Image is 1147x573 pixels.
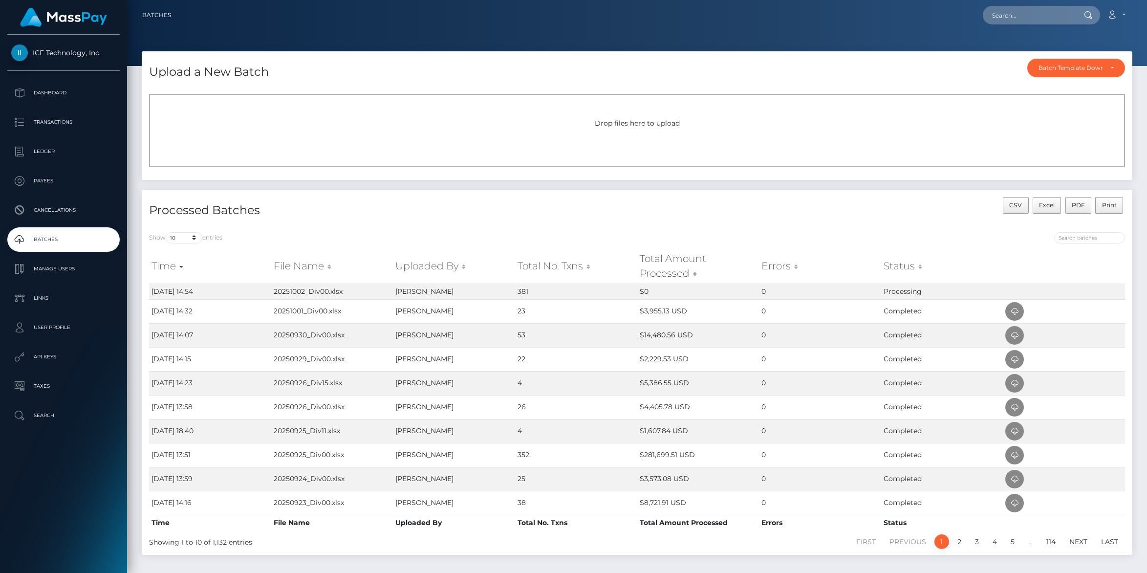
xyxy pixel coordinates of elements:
a: Next [1064,534,1093,549]
td: Completed [881,323,1003,347]
td: 26 [515,395,637,419]
td: [PERSON_NAME] [393,323,515,347]
td: $0 [637,284,759,299]
td: [DATE] 14:23 [149,371,271,395]
td: 381 [515,284,637,299]
p: Ledger [11,144,116,159]
span: Drop files here to upload [595,119,680,128]
td: [PERSON_NAME] [393,371,515,395]
td: Completed [881,371,1003,395]
th: Total Amount Processed: activate to sort column ascending [637,249,759,284]
p: Dashboard [11,86,116,100]
td: 20251001_Div00.xlsx [271,299,393,323]
a: Dashboard [7,81,120,105]
td: [DATE] 14:15 [149,347,271,371]
td: [DATE] 14:16 [149,491,271,515]
th: Status [881,515,1003,530]
p: API Keys [11,350,116,364]
td: 20251002_Div00.xlsx [271,284,393,299]
a: Transactions [7,110,120,134]
td: $4,405.78 USD [637,395,759,419]
td: [PERSON_NAME] [393,419,515,443]
td: 0 [759,284,881,299]
a: 4 [987,534,1002,549]
button: CSV [1003,197,1029,214]
th: Errors [759,515,881,530]
th: Uploaded By: activate to sort column ascending [393,249,515,284]
p: Cancellations [11,203,116,218]
td: 20250930_Div00.xlsx [271,323,393,347]
td: $8,721.91 USD [637,491,759,515]
p: Manage Users [11,262,116,276]
a: Ledger [7,139,120,164]
td: 352 [515,443,637,467]
td: [PERSON_NAME] [393,395,515,419]
td: $3,573.08 USD [637,467,759,491]
th: Status: activate to sort column ascending [881,249,1003,284]
td: 0 [759,323,881,347]
input: Search... [983,6,1075,24]
a: Search [7,403,120,428]
td: 20250924_Div00.xlsx [271,467,393,491]
a: Last [1096,534,1124,549]
a: 114 [1041,534,1061,549]
td: [DATE] 13:59 [149,467,271,491]
td: 23 [515,299,637,323]
td: [DATE] 14:32 [149,299,271,323]
td: 0 [759,395,881,419]
td: 4 [515,419,637,443]
p: Links [11,291,116,306]
td: [PERSON_NAME] [393,299,515,323]
td: [DATE] 14:54 [149,284,271,299]
td: 20250923_Div00.xlsx [271,491,393,515]
input: Search batches [1054,232,1125,243]
td: $281,699.51 USD [637,443,759,467]
a: 1 [934,534,949,549]
button: Print [1095,197,1123,214]
label: Show entries [149,232,222,243]
th: Uploaded By [393,515,515,530]
a: API Keys [7,345,120,369]
td: [PERSON_NAME] [393,347,515,371]
th: Time [149,515,271,530]
p: Search [11,408,116,423]
div: Batch Template Download [1039,64,1103,72]
td: Completed [881,347,1003,371]
td: 0 [759,491,881,515]
td: 4 [515,371,637,395]
td: Completed [881,395,1003,419]
p: User Profile [11,320,116,335]
td: 0 [759,467,881,491]
td: 0 [759,419,881,443]
td: [DATE] 13:51 [149,443,271,467]
a: Taxes [7,374,120,398]
td: Completed [881,443,1003,467]
span: Print [1102,201,1117,209]
td: [DATE] 13:58 [149,395,271,419]
td: $3,955.13 USD [637,299,759,323]
p: Batches [11,232,116,247]
a: 2 [952,534,967,549]
button: Batch Template Download [1027,59,1125,77]
a: 3 [970,534,984,549]
span: Excel [1039,201,1055,209]
th: Total No. Txns [515,515,637,530]
th: File Name: activate to sort column ascending [271,249,393,284]
a: Batches [142,5,171,25]
a: 5 [1005,534,1020,549]
a: Links [7,286,120,310]
td: 25 [515,467,637,491]
td: Processing [881,284,1003,299]
p: Taxes [11,379,116,394]
td: 0 [759,443,881,467]
td: [PERSON_NAME] [393,491,515,515]
td: $5,386.55 USD [637,371,759,395]
th: Total Amount Processed [637,515,759,530]
th: File Name [271,515,393,530]
td: $2,229.53 USD [637,347,759,371]
span: CSV [1009,201,1022,209]
button: PDF [1065,197,1092,214]
img: ICF Technology, Inc. [11,44,28,61]
a: User Profile [7,315,120,340]
th: Time: activate to sort column ascending [149,249,271,284]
